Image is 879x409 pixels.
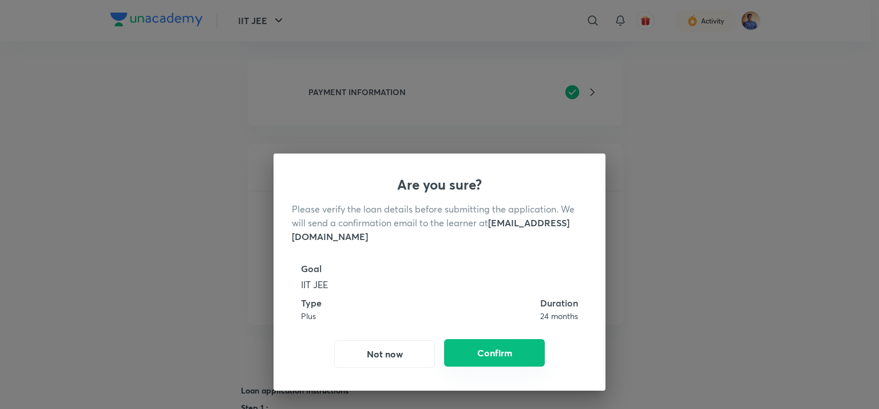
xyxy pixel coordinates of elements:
[334,340,435,368] button: Not now
[301,296,322,310] h5: Type
[444,339,545,367] button: Confirm
[292,203,575,242] span: Please verify the loan details before submitting the application. We will send a confirmation ema...
[301,310,322,322] p: Plus
[540,310,578,322] p: 24 months
[540,296,578,310] h5: Duration
[301,278,578,292] p: IIT JEE
[301,262,578,276] h5: Goal
[292,176,587,193] h3: Are you sure?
